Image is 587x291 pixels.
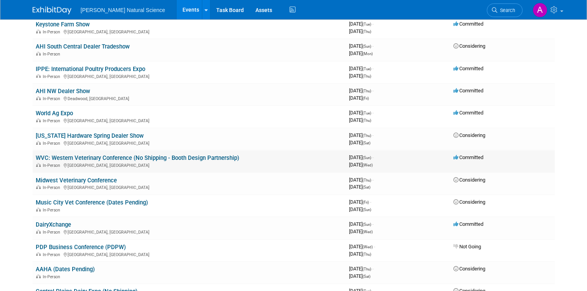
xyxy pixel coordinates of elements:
[43,230,63,235] span: In-Person
[43,74,63,79] span: In-Person
[363,29,371,34] span: (Thu)
[349,43,373,49] span: [DATE]
[36,28,343,35] div: [GEOGRAPHIC_DATA], [GEOGRAPHIC_DATA]
[363,267,371,271] span: (Thu)
[349,244,375,249] span: [DATE]
[372,43,373,49] span: -
[363,245,373,249] span: (Wed)
[349,66,373,71] span: [DATE]
[43,208,63,213] span: In-Person
[349,229,373,234] span: [DATE]
[36,140,343,146] div: [GEOGRAPHIC_DATA], [GEOGRAPHIC_DATA]
[36,132,144,139] a: [US_STATE] Hardware Spring Dealer Show
[372,132,373,138] span: -
[363,163,373,167] span: (Wed)
[36,229,343,235] div: [GEOGRAPHIC_DATA], [GEOGRAPHIC_DATA]
[453,266,485,272] span: Considering
[349,162,373,168] span: [DATE]
[349,199,371,205] span: [DATE]
[36,118,41,122] img: In-Person Event
[453,88,483,94] span: Committed
[36,184,343,190] div: [GEOGRAPHIC_DATA], [GEOGRAPHIC_DATA]
[43,252,63,257] span: In-Person
[349,251,371,257] span: [DATE]
[453,66,483,71] span: Committed
[453,177,485,183] span: Considering
[36,274,41,278] img: In-Person Event
[349,95,369,101] span: [DATE]
[36,162,343,168] div: [GEOGRAPHIC_DATA], [GEOGRAPHIC_DATA]
[36,244,126,251] a: PDP Business Conference (PDPW)
[372,177,373,183] span: -
[372,221,373,227] span: -
[349,184,370,190] span: [DATE]
[33,7,71,14] img: ExhibitDay
[363,185,370,189] span: (Sat)
[36,154,239,161] a: WVC: Western Veterinary Conference (No Shipping - Booth Design Partnership)
[372,266,373,272] span: -
[36,52,41,55] img: In-Person Event
[43,118,63,123] span: In-Person
[372,110,373,116] span: -
[349,50,373,56] span: [DATE]
[36,88,90,95] a: AHI NW Dealer Show
[363,252,371,256] span: (Thu)
[363,44,371,48] span: (Sun)
[363,222,371,227] span: (Sun)
[372,154,373,160] span: -
[43,29,63,35] span: In-Person
[349,132,373,138] span: [DATE]
[36,29,41,33] img: In-Person Event
[363,156,371,160] span: (Sun)
[363,274,370,279] span: (Sat)
[363,208,371,212] span: (Sun)
[453,21,483,27] span: Committed
[372,88,373,94] span: -
[363,22,371,26] span: (Tue)
[363,141,370,145] span: (Sat)
[43,141,63,146] span: In-Person
[43,185,63,190] span: In-Person
[363,89,371,93] span: (Thu)
[363,230,373,234] span: (Wed)
[36,230,41,234] img: In-Person Event
[453,221,483,227] span: Committed
[36,21,90,28] a: Keystone Farm Show
[36,266,95,273] a: AAHA (Dates Pending)
[349,110,373,116] span: [DATE]
[487,3,523,17] a: Search
[36,141,41,145] img: In-Person Event
[453,43,485,49] span: Considering
[36,221,71,228] a: DairyXchange
[453,199,485,205] span: Considering
[349,21,373,27] span: [DATE]
[36,251,343,257] div: [GEOGRAPHIC_DATA], [GEOGRAPHIC_DATA]
[36,117,343,123] div: [GEOGRAPHIC_DATA], [GEOGRAPHIC_DATA]
[36,163,41,167] img: In-Person Event
[36,96,41,100] img: In-Person Event
[349,266,373,272] span: [DATE]
[363,118,371,123] span: (Thu)
[349,221,373,227] span: [DATE]
[349,177,373,183] span: [DATE]
[36,43,130,50] a: AHI South Central Dealer Tradeshow
[36,252,41,256] img: In-Person Event
[370,199,371,205] span: -
[36,185,41,189] img: In-Person Event
[349,140,370,145] span: [DATE]
[372,66,373,71] span: -
[36,73,343,79] div: [GEOGRAPHIC_DATA], [GEOGRAPHIC_DATA]
[497,7,515,13] span: Search
[43,52,63,57] span: In-Person
[36,208,41,211] img: In-Person Event
[453,154,483,160] span: Committed
[372,21,373,27] span: -
[363,96,369,100] span: (Fri)
[453,110,483,116] span: Committed
[349,73,371,79] span: [DATE]
[43,163,63,168] span: In-Person
[36,110,73,117] a: World Ag Expo
[374,244,375,249] span: -
[363,111,371,115] span: (Tue)
[349,88,373,94] span: [DATE]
